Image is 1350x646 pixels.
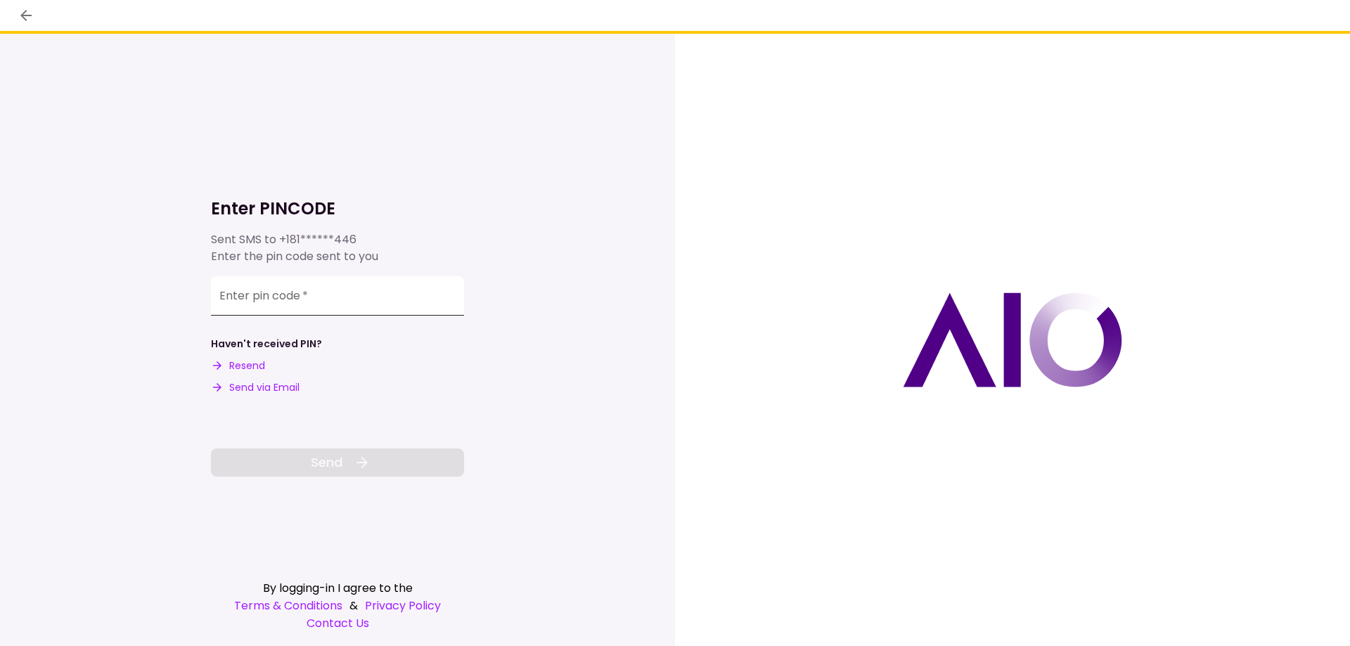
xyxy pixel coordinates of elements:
div: Haven't received PIN? [211,337,322,351]
button: Resend [211,358,265,373]
button: back [14,4,38,27]
a: Privacy Policy [365,597,441,614]
h1: Enter PINCODE [211,198,464,220]
img: AIO logo [903,292,1122,387]
div: By logging-in I agree to the [211,579,464,597]
button: Send [211,448,464,477]
a: Terms & Conditions [234,597,342,614]
span: Send [311,453,342,472]
div: & [211,597,464,614]
a: Contact Us [211,614,464,632]
button: Send via Email [211,380,300,395]
div: Sent SMS to Enter the pin code sent to you [211,231,464,265]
